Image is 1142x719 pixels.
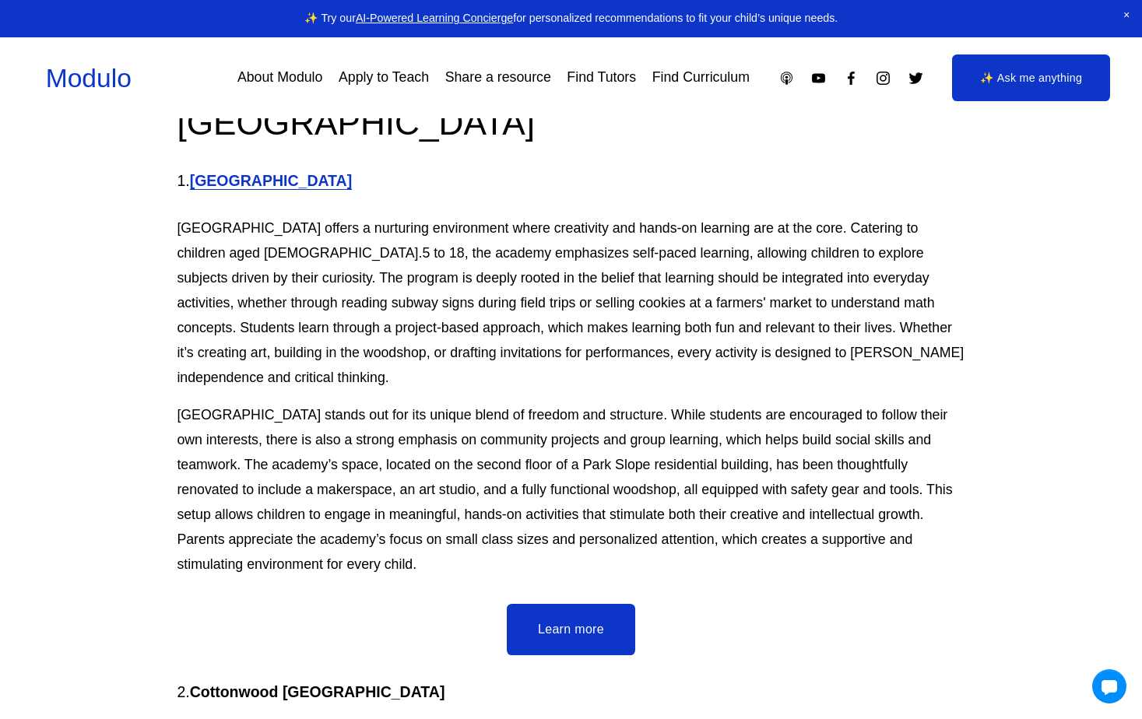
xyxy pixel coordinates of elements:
h4: 2. [177,682,965,703]
p: [GEOGRAPHIC_DATA] stands out for its unique blend of freedom and structure. While students are en... [177,403,965,577]
a: Facebook [843,70,859,86]
a: ✨ Ask me anything [952,54,1109,101]
h4: 1. [177,170,965,191]
a: Learn more [507,604,635,655]
a: Instagram [875,70,891,86]
a: Find Tutors [567,65,636,93]
a: Modulo [46,64,132,93]
a: Apple Podcasts [778,70,795,86]
a: YouTube [810,70,827,86]
a: Twitter [908,70,924,86]
strong: Cottonwood [GEOGRAPHIC_DATA] [190,683,445,700]
a: AI-Powered Learning Concierge [356,12,513,24]
a: Share a resource [445,65,551,93]
a: [GEOGRAPHIC_DATA] [190,172,353,189]
h2: [GEOGRAPHIC_DATA] [177,100,965,146]
p: [GEOGRAPHIC_DATA] offers a nurturing environment where creativity and hands-on learning are at th... [177,216,965,391]
a: About Modulo [237,65,323,93]
a: Find Curriculum [652,65,750,93]
a: Apply to Teach [339,65,429,93]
